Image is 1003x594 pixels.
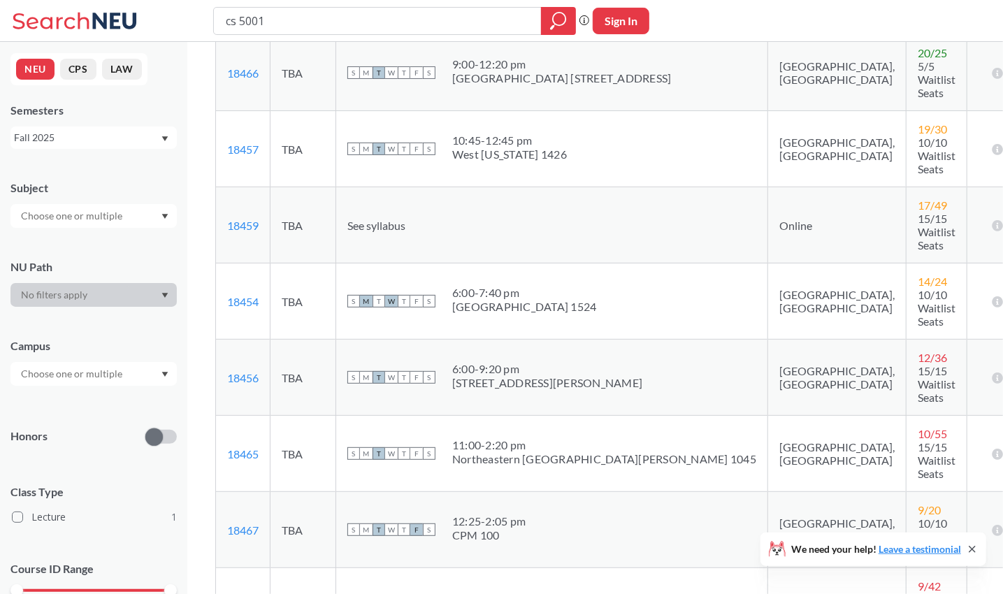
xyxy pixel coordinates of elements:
td: TBA [270,416,336,492]
div: NU Path [10,259,177,275]
span: T [373,143,385,155]
input: Choose one or multiple [14,365,131,382]
span: T [398,295,410,307]
span: F [410,143,423,155]
span: T [398,371,410,384]
button: CPS [60,59,96,80]
span: 10/10 Waitlist Seats [918,516,955,556]
div: 6:00 - 7:40 pm [452,286,597,300]
span: 17 / 49 [918,198,947,212]
span: T [398,447,410,460]
span: S [423,295,435,307]
span: T [373,295,385,307]
td: Online [768,187,907,263]
td: [GEOGRAPHIC_DATA], [GEOGRAPHIC_DATA] [768,263,907,340]
td: [GEOGRAPHIC_DATA], [GEOGRAPHIC_DATA] [768,416,907,492]
a: 18457 [227,143,259,156]
span: 12 / 36 [918,351,947,364]
div: [STREET_ADDRESS][PERSON_NAME] [452,376,642,390]
td: [GEOGRAPHIC_DATA], [GEOGRAPHIC_DATA] [768,492,907,568]
span: W [385,523,398,536]
span: T [373,371,385,384]
span: W [385,371,398,384]
a: 18467 [227,523,259,537]
span: 10/10 Waitlist Seats [918,288,955,328]
span: W [385,447,398,460]
span: M [360,66,373,79]
svg: Dropdown arrow [161,293,168,298]
td: TBA [270,492,336,568]
span: 9 / 42 [918,579,941,593]
span: 5/5 Waitlist Seats [918,59,955,99]
span: W [385,143,398,155]
svg: magnifying glass [550,11,567,31]
span: F [410,447,423,460]
div: Dropdown arrow [10,204,177,228]
input: Class, professor, course number, "phrase" [224,9,531,33]
div: Dropdown arrow [10,362,177,386]
td: TBA [270,263,336,340]
span: 10/10 Waitlist Seats [918,136,955,175]
a: 18466 [227,66,259,80]
span: S [347,295,360,307]
svg: Dropdown arrow [161,372,168,377]
td: TBA [270,35,336,111]
span: M [360,523,373,536]
span: S [347,371,360,384]
div: [GEOGRAPHIC_DATA] 1524 [452,300,597,314]
div: [GEOGRAPHIC_DATA] [STREET_ADDRESS] [452,71,672,85]
span: Class Type [10,484,177,500]
td: TBA [270,340,336,416]
span: S [423,66,435,79]
span: T [373,447,385,460]
span: M [360,143,373,155]
input: Choose one or multiple [14,208,131,224]
div: Fall 2025 [14,130,160,145]
td: [GEOGRAPHIC_DATA], [GEOGRAPHIC_DATA] [768,111,907,187]
a: 18465 [227,447,259,461]
span: W [385,66,398,79]
span: See syllabus [347,219,405,232]
div: magnifying glass [541,7,576,35]
span: S [347,447,360,460]
a: 18454 [227,295,259,308]
div: 11:00 - 2:20 pm [452,438,756,452]
span: F [410,371,423,384]
div: Northeastern [GEOGRAPHIC_DATA][PERSON_NAME] 1045 [452,452,756,466]
span: 9 / 20 [918,503,941,516]
span: F [410,66,423,79]
span: M [360,371,373,384]
span: S [347,523,360,536]
p: Course ID Range [10,561,177,577]
span: 15/15 Waitlist Seats [918,364,955,404]
a: 18456 [227,371,259,384]
div: Semesters [10,103,177,118]
span: S [423,447,435,460]
td: TBA [270,111,336,187]
span: S [347,143,360,155]
p: Honors [10,428,48,444]
div: Dropdown arrow [10,283,177,307]
button: LAW [102,59,142,80]
div: 9:00 - 12:20 pm [452,57,672,71]
span: T [398,143,410,155]
span: T [398,66,410,79]
span: 1 [171,509,177,525]
span: T [373,523,385,536]
span: F [410,295,423,307]
div: CPM 100 [452,528,526,542]
span: 14 / 24 [918,275,947,288]
a: Leave a testimonial [879,543,961,555]
span: S [347,66,360,79]
td: [GEOGRAPHIC_DATA], [GEOGRAPHIC_DATA] [768,340,907,416]
span: T [398,523,410,536]
span: S [423,143,435,155]
span: T [373,66,385,79]
button: Sign In [593,8,649,34]
span: 20 / 25 [918,46,947,59]
span: 19 / 30 [918,122,947,136]
button: NEU [16,59,55,80]
span: W [385,295,398,307]
div: Subject [10,180,177,196]
td: [GEOGRAPHIC_DATA], [GEOGRAPHIC_DATA] [768,35,907,111]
